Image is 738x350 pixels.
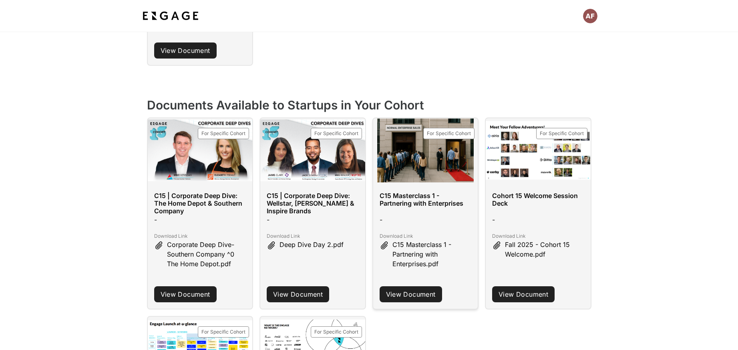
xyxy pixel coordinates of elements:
h3: C15 | Corporate Deep Dive: The Home Depot & Southern Company [154,192,246,215]
button: Open profile menu [583,9,597,23]
span: Corporate Deep Dive- Southern Company ^0 The Home Depot.pdf [167,240,246,269]
a: View Document [154,286,217,302]
h2: Documents Available to Startups in Your Cohort [147,96,591,117]
span: Deep Dive Day 2.pdf [280,240,344,250]
span: Fall 2025 - Cohort 15 Welcome.pdf [505,240,584,259]
img: Profile picture of Anne Felts [583,9,597,23]
a: View Document [492,286,555,302]
h3: C15 Masterclass 1 - Partnering with Enterprises [380,192,472,207]
p: - [492,215,495,229]
a: View Document [154,42,217,59]
h3: Cohort 15 Welcome Session Deck [492,192,584,207]
a: View Document [380,286,442,302]
p: Download Link [154,229,246,240]
span: For Specific Cohort [540,130,584,136]
h3: C15 | Corporate Deep Dive: Wellstar, [PERSON_NAME] & Inspire Brands [267,192,359,215]
p: - [154,215,157,229]
span: For Specific Cohort [201,130,245,136]
p: Download Link [267,229,359,240]
span: C15 Masterclass 1 - Partnering with Enterprises.pdf [392,240,472,269]
img: bdf1fb74-1727-4ba0-a5bd-bc74ae9fc70b.jpeg [141,9,200,23]
span: For Specific Cohort [314,130,358,136]
span: For Specific Cohort [427,130,471,136]
p: Download Link [492,229,584,240]
p: - [267,215,269,229]
span: For Specific Cohort [201,329,245,335]
p: Download Link [380,229,472,240]
p: - [380,215,382,229]
a: View Document [267,286,329,302]
span: For Specific Cohort [314,329,358,335]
